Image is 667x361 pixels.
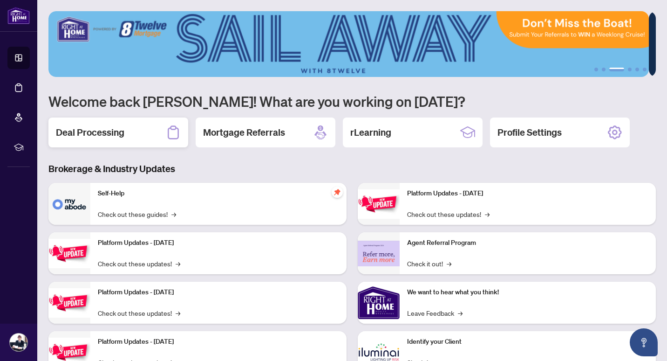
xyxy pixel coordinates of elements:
[407,337,648,347] p: Identify your Client
[350,126,391,139] h2: rLearning
[594,68,598,71] button: 1
[630,328,658,356] button: Open asap
[98,238,339,248] p: Platform Updates - [DATE]
[358,282,400,324] img: We want to hear what you think!
[407,287,648,298] p: We want to hear what you think!
[447,258,451,269] span: →
[407,188,648,199] p: Platform Updates - [DATE]
[48,11,649,77] img: Slide 2
[203,126,285,139] h2: Mortgage Referrals
[56,126,124,139] h2: Deal Processing
[171,209,176,219] span: →
[48,183,90,225] img: Self-Help
[48,288,90,318] img: Platform Updates - July 21, 2025
[497,126,562,139] h2: Profile Settings
[628,68,632,71] button: 4
[358,189,400,219] img: Platform Updates - June 23, 2025
[602,68,606,71] button: 2
[643,68,647,71] button: 6
[98,209,176,219] a: Check out these guides!→
[7,7,30,24] img: logo
[609,68,624,71] button: 3
[98,308,180,318] a: Check out these updates!→
[98,337,339,347] p: Platform Updates - [DATE]
[10,333,27,351] img: Profile Icon
[358,241,400,266] img: Agent Referral Program
[635,68,639,71] button: 5
[407,238,648,248] p: Agent Referral Program
[332,187,343,198] span: pushpin
[485,209,490,219] span: →
[458,308,463,318] span: →
[98,258,180,269] a: Check out these updates!→
[48,92,656,110] h1: Welcome back [PERSON_NAME]! What are you working on [DATE]?
[176,308,180,318] span: →
[407,308,463,318] a: Leave Feedback→
[98,188,339,199] p: Self-Help
[48,239,90,268] img: Platform Updates - September 16, 2025
[98,287,339,298] p: Platform Updates - [DATE]
[407,209,490,219] a: Check out these updates!→
[407,258,451,269] a: Check it out!→
[176,258,180,269] span: →
[48,162,656,175] h3: Brokerage & Industry Updates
